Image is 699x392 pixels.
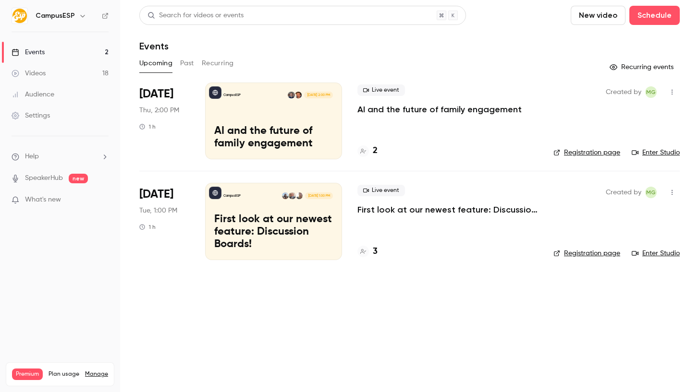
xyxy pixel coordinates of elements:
button: Recurring [202,56,234,71]
span: Live event [357,84,405,96]
a: Enter Studio [632,148,680,157]
a: Registration page [553,148,620,157]
div: Events [12,48,45,57]
button: Upcoming [139,56,172,71]
a: First look at our newest feature: Discussion Boards!CampusESPDanielle DreeszenGavin GrivnaTiffany... [205,183,342,260]
span: [DATE] 2:00 PM [304,92,332,98]
p: CampusESP [223,93,241,97]
p: CampusESP [223,193,241,198]
span: Live event [357,185,405,196]
h1: Events [139,40,169,52]
span: What's new [25,195,61,205]
div: Sep 16 Tue, 1:00 PM (America/New York) [139,183,190,260]
li: help-dropdown-opener [12,152,109,162]
img: Gavin Grivna [289,192,295,199]
img: Dave Becker [288,92,294,98]
span: Melissa Greiner [645,86,657,98]
img: Tiffany Zheng [282,192,289,199]
button: Past [180,56,194,71]
span: [DATE] [139,86,173,102]
button: Recurring events [605,59,680,75]
a: AI and the future of family engagement [357,104,522,115]
a: First look at our newest feature: Discussion Boards! [357,204,538,215]
a: Enter Studio [632,249,680,258]
button: Schedule [629,6,680,25]
img: James Bright [295,92,302,98]
a: Registration page [553,249,620,258]
span: new [69,174,88,183]
a: 3 [357,245,378,258]
a: AI and the future of family engagementCampusESPJames BrightDave Becker[DATE] 2:00 PMAI and the fu... [205,83,342,159]
span: Created by [606,86,641,98]
img: Danielle Dreeszen [296,192,303,199]
h4: 2 [373,144,378,157]
span: Help [25,152,39,162]
div: 1 h [139,123,156,131]
span: [DATE] 1:00 PM [305,192,332,199]
a: 2 [357,144,378,157]
span: MG [646,187,656,198]
span: MG [646,86,656,98]
span: Melissa Greiner [645,187,657,198]
p: First look at our newest feature: Discussion Boards! [214,214,333,250]
span: Plan usage [49,370,79,378]
a: Manage [85,370,108,378]
span: [DATE] [139,187,173,202]
img: CampusESP [12,8,27,24]
span: Thu, 2:00 PM [139,106,179,115]
div: Sep 11 Thu, 2:00 PM (America/New York) [139,83,190,159]
a: SpeakerHub [25,173,63,183]
span: Tue, 1:00 PM [139,206,177,215]
div: 1 h [139,223,156,231]
div: Audience [12,90,54,99]
h6: CampusESP [36,11,75,21]
p: AI and the future of family engagement [214,125,333,150]
h4: 3 [373,245,378,258]
div: Settings [12,111,50,120]
span: Created by [606,187,641,198]
div: Videos [12,69,46,78]
button: New video [571,6,625,25]
span: Premium [12,368,43,380]
div: Search for videos or events [147,11,244,21]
